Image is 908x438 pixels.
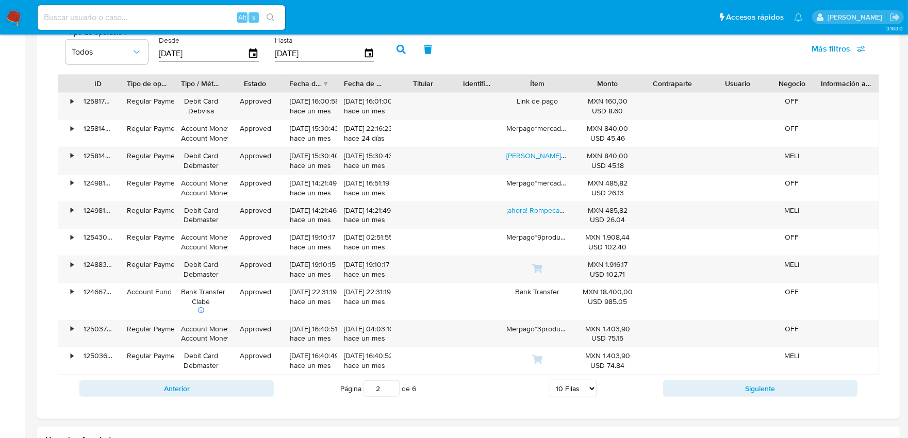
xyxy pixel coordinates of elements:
p: sandra.chabay@mercadolibre.com [828,12,886,22]
span: Accesos rápidos [726,12,784,23]
span: s [252,12,255,22]
a: Notificaciones [794,13,803,22]
button: search-icon [260,10,281,25]
input: Buscar usuario o caso... [38,11,285,24]
span: Alt [238,12,246,22]
a: Salir [889,12,900,23]
span: 3.163.0 [886,24,903,32]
